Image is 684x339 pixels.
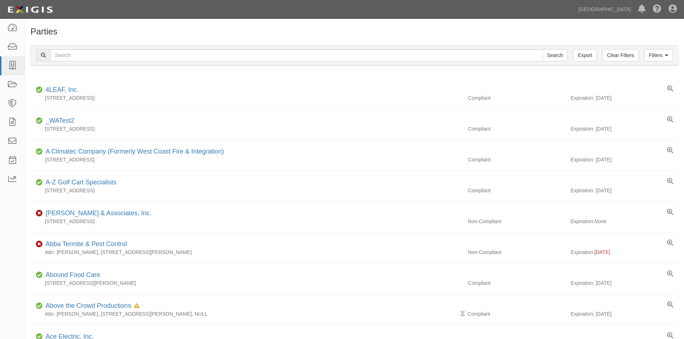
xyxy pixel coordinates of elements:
a: Filters [644,49,673,61]
div: Compliant [462,125,571,132]
a: Clear Filters [602,49,638,61]
div: Expiration: [DATE] [571,310,679,317]
i: Compliant [36,88,43,93]
a: View results summary [667,209,673,216]
a: _WATest2 [46,117,74,124]
i: Pending Review [461,311,465,316]
div: Compliant [462,279,571,287]
i: Compliant [36,180,43,185]
div: 4LEAF, Inc. [43,85,79,95]
div: Non-Compliant [462,218,571,225]
div: A Climatec Company (Formerly West Coast Fire & Integration) [43,147,224,156]
div: Expiration: [DATE] [571,94,679,102]
span: [DATE] [594,249,610,255]
a: Abound Food Care [46,271,100,278]
div: Expiration: [DATE] [571,125,679,132]
div: [STREET_ADDRESS] [31,94,462,102]
i: In Default since 08/05/2025 [134,303,140,309]
a: Abba Termite & Pest Control [46,240,127,248]
a: [PERSON_NAME] & Associates, Inc. [46,209,152,217]
a: Export [573,49,597,61]
i: Non-Compliant [36,211,43,216]
i: Compliant [36,118,43,123]
i: Compliant [36,303,43,309]
div: Above the Crowd Productions [43,301,140,311]
a: View results summary [667,301,673,309]
h1: Parties [31,27,679,36]
div: Attn: [PERSON_NAME], [STREET_ADDRESS][PERSON_NAME], NULL [31,310,462,317]
div: Expiration: [571,218,679,225]
div: Compliant [462,310,571,317]
a: View results summary [667,240,673,247]
i: None [594,218,606,224]
div: [STREET_ADDRESS][PERSON_NAME] [31,279,462,287]
div: A-Z Golf Cart Specialists [43,178,116,187]
i: Compliant [36,273,43,278]
input: Search [50,49,543,61]
div: Expiration: [DATE] [571,156,679,163]
a: Above the Crowd Productions [46,302,131,309]
div: Expiration: [DATE] [571,279,679,287]
div: A.J. Kirkwood & Associates, Inc. [43,209,152,218]
div: Abba Termite & Pest Control [43,240,127,249]
a: View results summary [667,147,673,154]
i: Help Center - Complianz [653,5,661,14]
div: [STREET_ADDRESS] [31,187,462,194]
div: Compliant [462,156,571,163]
a: A Climatec Company (Formerly West Coast Fire & Integration) [46,148,224,155]
div: Expiration: [DATE] [571,187,679,194]
a: View results summary [667,270,673,278]
a: [GEOGRAPHIC_DATA] [575,2,634,17]
a: View results summary [667,85,673,93]
div: _WATest2 [43,116,74,126]
i: Non-Compliant [36,242,43,247]
a: View results summary [667,178,673,185]
a: 4LEAF, Inc. [46,86,79,93]
div: Abound Food Care [43,270,100,280]
div: Non-Compliant [462,249,571,256]
div: Expiration: [571,249,679,256]
div: Compliant [462,187,571,194]
div: [STREET_ADDRESS] [31,125,462,132]
i: Compliant [36,149,43,154]
a: A-Z Golf Cart Specialists [46,179,116,186]
div: [STREET_ADDRESS] [31,218,462,225]
div: [STREET_ADDRESS] [31,156,462,163]
img: logo-5460c22ac91f19d4615b14bd174203de0afe785f0fc80cf4dbbc73dc1793850b.png [5,3,55,16]
div: Attn: [PERSON_NAME], [STREET_ADDRESS][PERSON_NAME] [31,249,462,256]
input: Search [543,49,568,61]
a: View results summary [667,116,673,123]
div: Compliant [462,94,571,102]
